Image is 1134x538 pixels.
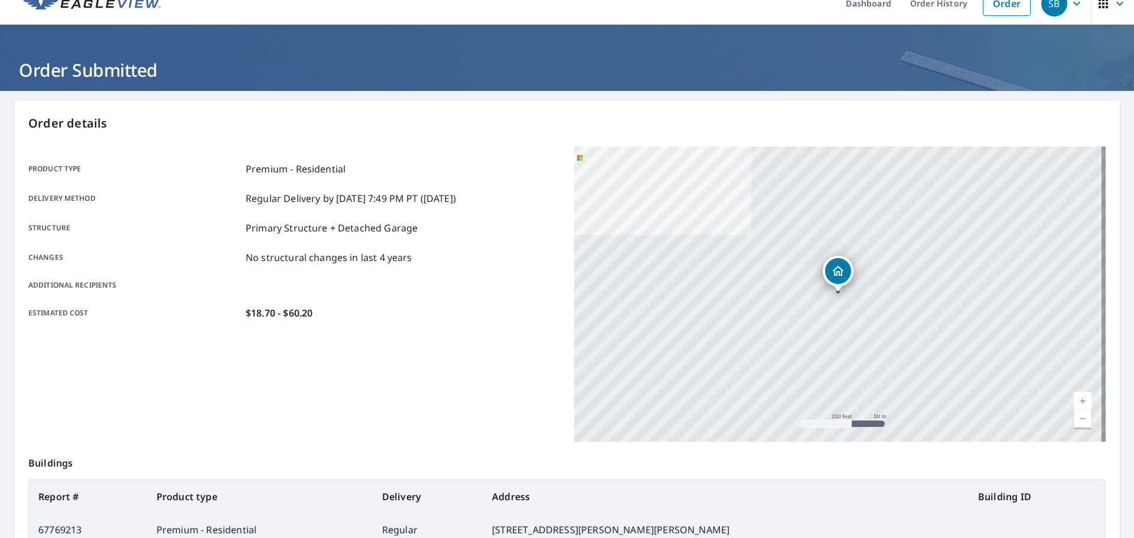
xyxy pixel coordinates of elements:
p: $18.70 - $60.20 [246,306,312,320]
th: Report # [29,480,147,513]
p: Premium - Residential [246,162,346,176]
th: Delivery [373,480,483,513]
p: Primary Structure + Detached Garage [246,221,418,235]
p: Additional recipients [28,280,241,291]
p: Delivery method [28,191,241,206]
p: Buildings [28,442,1106,480]
p: Product type [28,162,241,176]
p: Order details [28,115,1106,132]
p: Regular Delivery by [DATE] 7:49 PM PT ([DATE]) [246,191,456,206]
p: Changes [28,250,241,265]
a: Current Level 17, Zoom In [1074,392,1091,410]
th: Address [483,480,969,513]
p: No structural changes in last 4 years [246,250,412,265]
h1: Order Submitted [14,58,1120,82]
a: Current Level 17, Zoom Out [1074,410,1091,428]
th: Product type [147,480,373,513]
th: Building ID [969,480,1105,513]
div: Dropped pin, building 1, Residential property, 3402 Wyndwicke Dr Saint Joseph, MI 49085 [823,256,853,292]
p: Structure [28,221,241,235]
p: Estimated cost [28,306,241,320]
